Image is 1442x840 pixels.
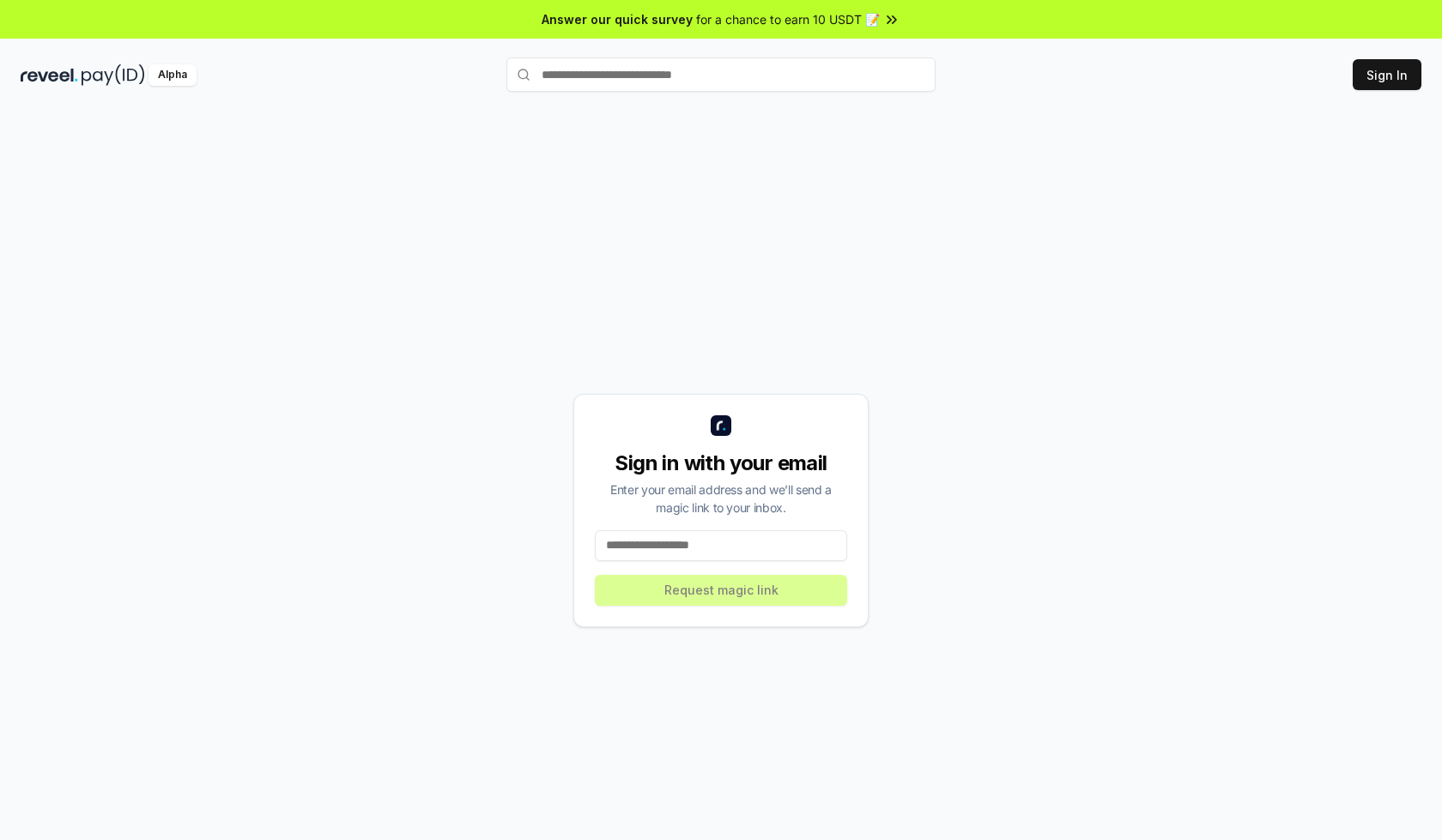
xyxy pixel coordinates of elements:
[542,10,693,28] span: Answer our quick survey
[711,415,731,436] img: logo_small
[148,64,197,86] div: Alpha
[1353,59,1421,90] button: Sign In
[82,64,145,86] img: pay_id
[595,480,847,517] div: Enter your email address and we’ll send a magic link to your inbox.
[595,450,847,477] div: Sign in with your email
[21,64,78,86] img: reveel_dark
[696,10,880,28] span: for a chance to earn 10 USDT 📝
